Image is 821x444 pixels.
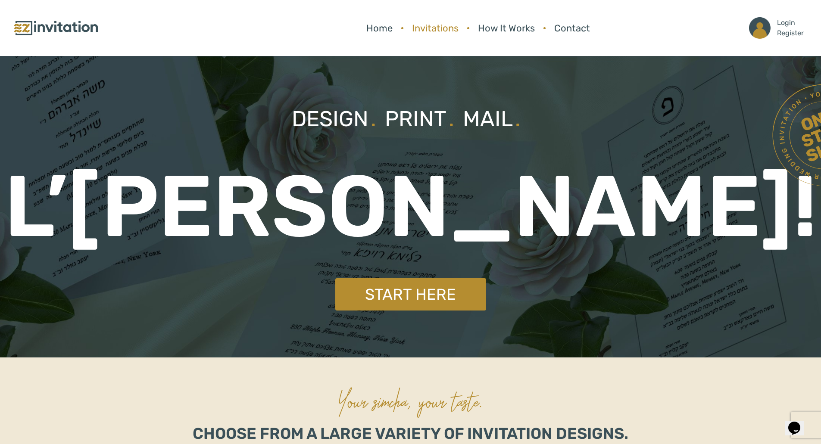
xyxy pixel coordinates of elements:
[362,17,397,40] a: Home
[449,106,454,132] span: .
[515,106,521,132] span: .
[474,17,539,40] a: How It Works
[292,103,529,135] p: Design Print Mail
[371,106,376,132] span: .
[550,17,594,40] a: Contact
[745,13,808,43] a: LoginRegister
[408,17,463,40] a: Invitations
[4,142,817,271] p: L’[PERSON_NAME]!
[13,19,99,37] img: logo.png
[338,375,484,426] p: Your simcha, your taste.
[335,278,486,310] a: Start Here
[749,17,771,39] img: ico_account.png
[785,410,812,435] iframe: chat widget
[777,18,804,38] p: Login Register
